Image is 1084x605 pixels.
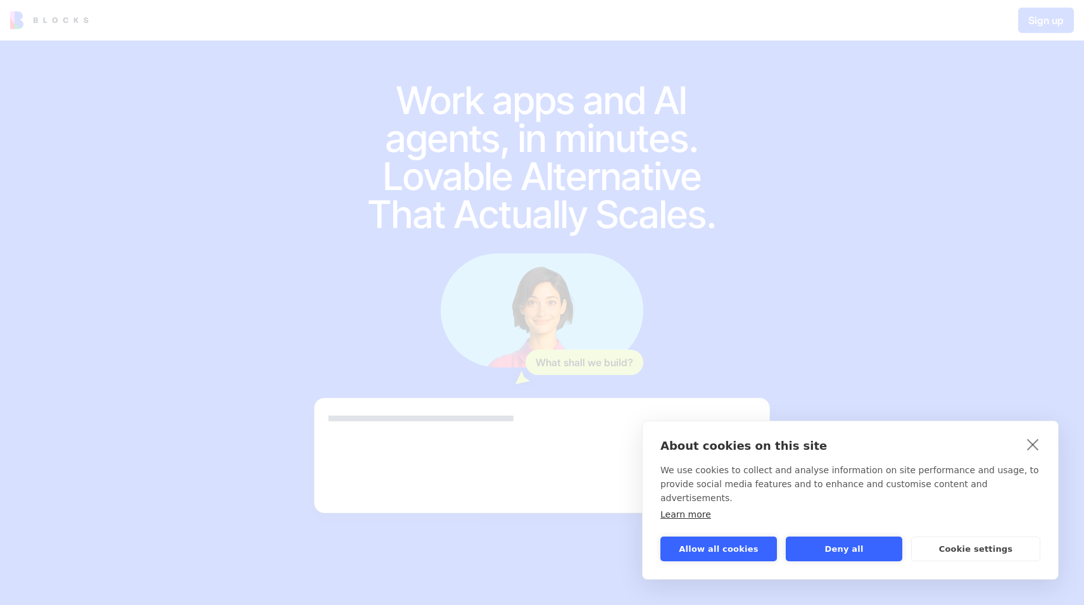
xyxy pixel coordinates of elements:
[1023,434,1043,454] a: close
[786,537,902,561] button: Deny all
[660,509,711,519] a: Learn more
[911,537,1040,561] button: Cookie settings
[660,537,777,561] button: Allow all cookies
[660,439,827,452] strong: About cookies on this site
[660,463,1040,505] p: We use cookies to collect and analyse information on site performance and usage, to provide socia...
